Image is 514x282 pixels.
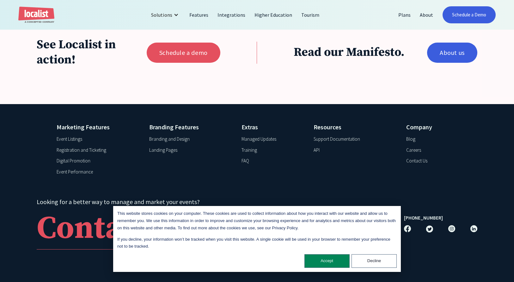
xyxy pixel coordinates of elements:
[57,122,139,132] h4: Marketing Features
[149,122,231,132] h4: Branding Features
[297,7,324,22] a: Tourism
[314,122,396,132] h4: Resources
[242,136,276,143] a: Managed Updates
[18,7,54,23] a: home
[213,7,250,22] a: Integrations
[146,7,185,22] div: Solutions
[57,157,90,165] a: Digital Promotion
[57,136,82,143] a: Event Listings
[404,214,443,222] a: [PHONE_NUMBER]
[37,213,192,244] div: Contact Us
[151,11,172,19] div: Solutions
[314,147,320,154] a: API
[242,157,249,165] a: FAQ
[242,147,257,154] a: Training
[427,43,477,63] a: About us
[113,206,401,272] div: Cookie banner
[406,157,427,165] a: Contact Us
[57,147,106,154] a: Registration and Ticketing
[37,197,385,207] h4: Looking for a better way to manage and market your events?
[117,236,397,250] p: If you decline, your information won’t be tracked when you visit this website. A single cookie wi...
[304,254,350,268] button: Accept
[37,210,385,250] a: Contact Us
[149,147,177,154] a: Landing Pages
[57,168,93,176] a: Event Performance
[394,7,415,22] a: Plans
[242,122,303,132] h4: Extras
[149,136,190,143] a: Branding and Design
[406,122,458,132] h4: Company
[294,45,409,60] h3: Read our Manifesto.
[406,136,415,143] a: Blog
[37,259,477,264] div: © 2024 Localist. All Rights Reserved.
[443,6,496,23] a: Schedule a Demo
[352,254,397,268] button: Decline
[314,136,360,143] a: Support Documentation
[250,7,297,22] a: Higher Education
[37,38,128,68] h3: See Localist in action!
[185,7,213,22] a: Features
[406,147,421,154] a: Careers
[117,210,397,232] p: This website stores cookies on your computer. These cookies are used to collect information about...
[415,7,438,22] a: About
[147,43,220,63] a: Schedule a demo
